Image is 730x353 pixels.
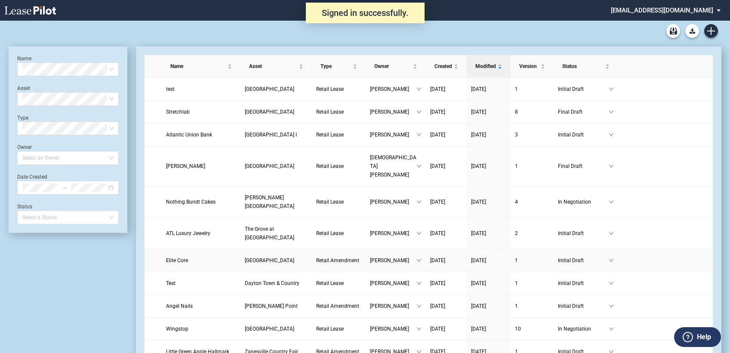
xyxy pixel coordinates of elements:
th: Created [426,55,467,78]
span: [PERSON_NAME] [370,130,416,139]
span: down [609,231,614,236]
div: Signed in successfully. [306,3,425,23]
span: Type [320,62,351,71]
a: Retail Amendment [316,302,361,310]
span: Version [519,62,539,71]
span: Park West Village III [245,257,294,263]
a: Archive [666,24,680,38]
a: Retail Lease [316,108,361,116]
label: Type [17,115,28,121]
a: [GEOGRAPHIC_DATA] [245,85,308,93]
a: [DATE] [471,302,506,310]
span: down [609,326,614,331]
a: Test [166,279,236,288]
span: Initial Draft [558,256,609,265]
span: 1 [515,280,518,286]
span: Initial Draft [558,279,609,288]
span: [DATE] [471,86,486,92]
a: [DATE] [430,229,462,238]
span: 3 [515,132,518,138]
a: Retail Lease [316,162,361,170]
span: [PERSON_NAME] [370,302,416,310]
a: 8 [515,108,549,116]
a: Retail Lease [316,279,361,288]
span: Nothing Bundt Cakes [166,199,216,205]
span: 1 [515,303,518,309]
a: 4 [515,198,549,206]
a: The Grove at [GEOGRAPHIC_DATA] [245,225,308,242]
span: down [609,164,614,169]
span: 1 [515,86,518,92]
label: Asset [17,85,30,91]
a: [DATE] [430,256,462,265]
span: Retail Lease [316,132,344,138]
th: Owner [366,55,426,78]
span: Initial Draft [558,130,609,139]
span: [DATE] [430,303,445,309]
span: [PERSON_NAME] [370,85,416,93]
th: Status [554,55,618,78]
span: to [62,185,68,191]
button: Download Blank Form [685,24,699,38]
span: Retail Amendment [316,303,359,309]
span: Dayton Town & Country [245,280,299,286]
span: down [416,326,422,331]
span: down [609,258,614,263]
a: [DATE] [430,130,462,139]
span: Atlantic Union Bank [166,132,212,138]
span: [DATE] [471,132,486,138]
span: Final Draft [558,108,609,116]
a: 3 [515,130,549,139]
a: Retail Lease [316,85,361,93]
span: Status [562,62,604,71]
span: down [416,87,422,92]
th: Type [312,55,366,78]
label: Help [697,331,711,343]
span: In Negotiation [558,198,609,206]
a: [DATE] [471,198,506,206]
span: [DATE] [471,109,486,115]
span: Final Draft [558,162,609,170]
span: [PERSON_NAME] [370,325,416,333]
a: [GEOGRAPHIC_DATA] [245,256,308,265]
a: [DATE] [430,279,462,288]
span: 8 [515,109,518,115]
a: test [166,85,236,93]
span: Hanes Point [245,303,298,309]
a: [GEOGRAPHIC_DATA] [245,325,308,333]
span: [PERSON_NAME] [370,256,416,265]
a: Dayton Town & Country [245,279,308,288]
span: 2 [515,230,518,236]
a: Nothing Bundt Cakes [166,198,236,206]
span: down [416,281,422,286]
a: 10 [515,325,549,333]
a: [DATE] [471,279,506,288]
span: [DATE] [471,303,486,309]
label: Status [17,204,32,210]
span: swap-right [62,185,68,191]
span: [DEMOGRAPHIC_DATA][PERSON_NAME] [370,153,416,179]
span: [PERSON_NAME] [370,198,416,206]
a: [GEOGRAPHIC_DATA] [245,108,308,116]
span: StoneRidge Plaza [245,109,294,115]
span: Park West Village III [245,163,294,169]
th: Name [162,55,240,78]
span: Hartwell Village [245,195,294,209]
a: Retail Lease [316,130,361,139]
label: Name [17,56,31,62]
span: [DATE] [471,230,486,236]
a: [DATE] [471,256,506,265]
a: Elite Core [166,256,236,265]
span: down [416,258,422,263]
span: Modified [475,62,496,71]
span: Sawmill Square [245,326,294,332]
span: [DATE] [471,280,486,286]
span: [DATE] [430,86,445,92]
a: Retail Amendment [316,256,361,265]
a: [DATE] [471,108,506,116]
span: Initial Draft [558,302,609,310]
span: [DATE] [430,132,445,138]
span: [DATE] [430,109,445,115]
span: down [416,132,422,137]
span: down [416,303,422,309]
